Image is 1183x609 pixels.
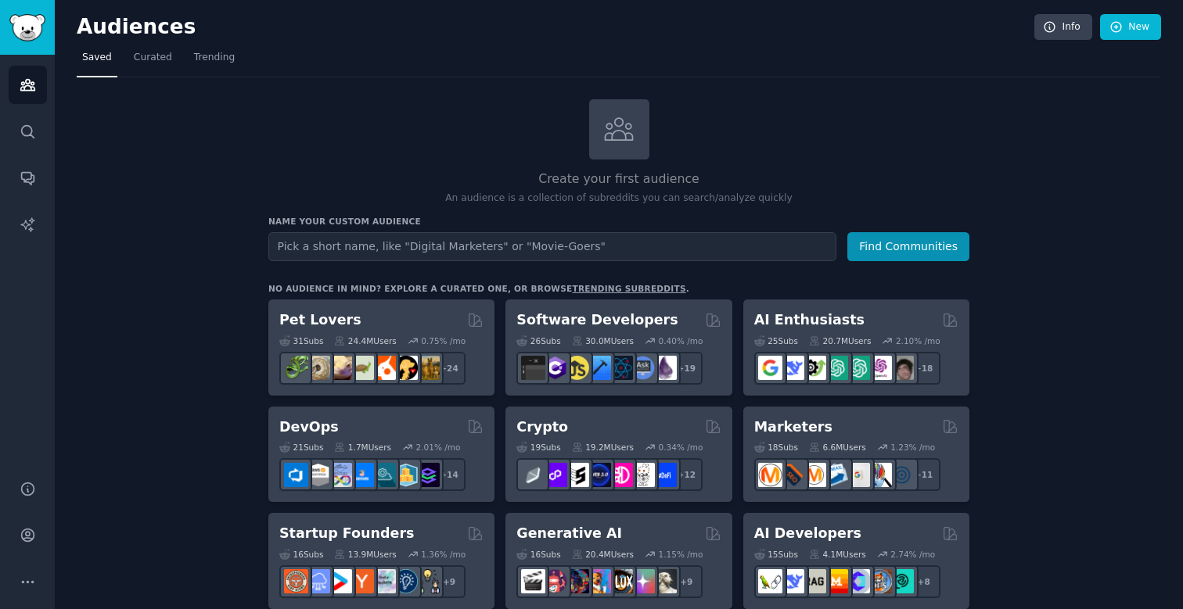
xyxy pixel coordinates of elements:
img: DreamBooth [653,569,677,593]
img: learnjavascript [565,356,589,380]
h2: Crypto [516,417,568,437]
img: AskMarketing [802,463,826,487]
img: AWS_Certified_Experts [306,463,330,487]
div: 4.1M Users [809,549,866,560]
img: MistralAI [824,569,848,593]
div: 0.40 % /mo [659,335,703,346]
img: deepdream [565,569,589,593]
a: Saved [77,45,117,77]
h2: DevOps [279,417,339,437]
img: startup [328,569,352,593]
img: sdforall [587,569,611,593]
h2: Audiences [77,15,1034,40]
img: aivideo [521,569,545,593]
img: web3 [587,463,611,487]
img: Emailmarketing [824,463,848,487]
h2: Generative AI [516,524,622,543]
div: 16 Sub s [516,549,560,560]
div: + 8 [908,565,940,598]
img: bigseo [780,463,804,487]
h2: Software Developers [516,310,678,330]
div: 6.6M Users [809,442,866,453]
img: PetAdvice [394,356,418,380]
img: chatgpt_prompts_ [846,356,870,380]
img: DevOpsLinks [350,463,374,487]
div: 1.23 % /mo [890,442,935,453]
img: ycombinator [350,569,374,593]
img: GummySearch logo [9,14,45,41]
div: 0.34 % /mo [659,442,703,453]
div: 15 Sub s [754,549,798,560]
div: + 9 [433,565,466,598]
img: Rag [802,569,826,593]
img: herpetology [284,356,308,380]
img: SaaS [306,569,330,593]
a: New [1100,14,1161,41]
img: defi_ [653,463,677,487]
h2: Pet Lovers [279,310,361,330]
img: AItoolsCatalog [802,356,826,380]
button: Find Communities [847,232,969,261]
div: 24.4M Users [334,335,396,346]
img: elixir [653,356,677,380]
img: platformengineering [372,463,396,487]
img: llmops [868,569,892,593]
div: + 14 [433,458,466,491]
img: GoogleGeminiAI [758,356,782,380]
div: 0.75 % /mo [421,335,466,346]
img: OnlineMarketing [890,463,914,487]
img: cockatiel [372,356,396,380]
a: Trending [189,45,240,77]
img: OpenSourceAI [846,569,870,593]
img: DeepSeek [780,356,804,380]
div: 2.10 % /mo [896,335,940,346]
img: leopardgeckos [328,356,352,380]
div: 26 Sub s [516,335,560,346]
img: CryptoNews [631,463,655,487]
a: trending subreddits [572,284,685,293]
div: 19.2M Users [572,442,634,453]
img: Docker_DevOps [328,463,352,487]
h2: Marketers [754,417,832,437]
div: 2.74 % /mo [890,549,935,560]
img: ethstaker [565,463,589,487]
img: ArtificalIntelligence [890,356,914,380]
img: googleads [846,463,870,487]
div: 1.36 % /mo [421,549,466,560]
img: csharp [543,356,567,380]
div: 21 Sub s [279,442,323,453]
div: 25 Sub s [754,335,798,346]
img: content_marketing [758,463,782,487]
div: 31 Sub s [279,335,323,346]
div: + 18 [908,352,940,385]
div: + 12 [670,458,703,491]
div: + 19 [670,352,703,385]
div: 19 Sub s [516,442,560,453]
img: growmybusiness [415,569,440,593]
img: ballpython [306,356,330,380]
img: aws_cdk [394,463,418,487]
div: + 11 [908,458,940,491]
img: defiblockchain [609,463,633,487]
img: AskComputerScience [631,356,655,380]
img: ethfinance [521,463,545,487]
img: 0xPolygon [543,463,567,487]
span: Trending [194,51,235,65]
input: Pick a short name, like "Digital Marketers" or "Movie-Goers" [268,232,836,261]
a: Curated [128,45,178,77]
img: FluxAI [609,569,633,593]
img: indiehackers [372,569,396,593]
div: + 9 [670,565,703,598]
img: reactnative [609,356,633,380]
div: 30.0M Users [572,335,634,346]
img: MarketingResearch [868,463,892,487]
h2: AI Enthusiasts [754,310,865,330]
img: OpenAIDev [868,356,892,380]
div: + 24 [433,352,466,385]
img: chatgpt_promptDesign [824,356,848,380]
div: 18 Sub s [754,442,798,453]
img: EntrepreneurRideAlong [284,569,308,593]
img: iOSProgramming [587,356,611,380]
div: 1.7M Users [334,442,391,453]
div: 16 Sub s [279,549,323,560]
